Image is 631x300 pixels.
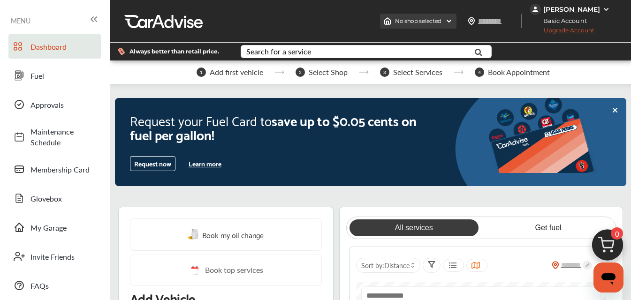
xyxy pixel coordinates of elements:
img: dollor_label_vector.a70140d1.svg [118,47,125,55]
span: Maintenance Schedule [30,126,96,148]
span: 0 [611,227,623,240]
span: Request your Fuel Card to [130,109,272,131]
img: cal_icon.0803b883.svg [188,264,200,276]
button: Learn more [185,157,225,171]
span: Dashboard [30,41,96,52]
img: cart_icon.3d0951e8.svg [585,225,630,270]
a: Book my oil change [188,228,264,241]
a: Glovebox [8,186,101,210]
span: Invite Friends [30,251,96,262]
img: stepper-arrow.e24c07c6.svg [274,70,284,74]
a: Maintenance Schedule [8,121,101,152]
span: No shop selected [395,17,441,25]
div: [PERSON_NAME] [543,5,600,14]
img: location_vector_orange.38f05af8.svg [552,261,559,269]
span: save up to $0.05 cents on fuel per gallon! [130,109,417,145]
a: All services [350,219,479,236]
div: Search for a service [246,48,311,55]
span: Approvals [30,99,96,110]
span: Book my oil change [202,228,264,241]
img: jVpblrzwTbfkPYzPPzSLxeg0AAAAASUVORK5CYII= [530,4,541,15]
span: Book top services [205,264,263,276]
span: Upgrade Account [530,27,594,38]
span: MENU [11,17,30,24]
span: Add first vehicle [210,68,263,76]
span: Always better than retail price. [129,49,219,54]
span: Glovebox [30,193,96,204]
img: location_vector.a44bc228.svg [468,17,475,25]
a: Approvals [8,92,101,117]
button: Request now [130,156,175,171]
span: Select Shop [309,68,348,76]
img: WGsFRI8htEPBVLJbROoPRyZpYNWhNONpIPPETTm6eUC0GeLEiAAAAAElFTkSuQmCC [602,6,610,13]
span: Distance [384,261,410,270]
img: stepper-arrow.e24c07c6.svg [359,70,369,74]
a: Invite Friends [8,244,101,269]
span: FAQs [30,280,96,291]
span: Basic Account [531,16,594,26]
img: stepper-arrow.e24c07c6.svg [454,70,464,74]
a: Book top services [130,255,322,286]
span: 2 [296,67,305,77]
a: FAQs [8,273,101,298]
span: Select Services [393,68,442,76]
span: Book Appointment [488,68,550,76]
span: My Garage [30,222,96,233]
img: header-home-logo.8d720a4f.svg [384,17,391,25]
a: Dashboard [8,34,101,59]
iframe: Button to launch messaging window [593,262,623,292]
span: 4 [475,67,484,77]
img: header-divider.bc55588e.svg [521,14,522,28]
img: oil-change.e5047c97.svg [188,229,200,240]
a: Fuel [8,63,101,88]
a: Membership Card [8,157,101,181]
span: Sort by : [361,261,410,270]
span: 3 [380,67,389,77]
img: header-down-arrow.9dd2ce7d.svg [445,17,453,25]
span: Fuel [30,70,96,81]
a: Get fuel [484,219,613,236]
span: 1 [197,67,206,77]
a: My Garage [8,215,101,240]
span: Membership Card [30,164,96,175]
